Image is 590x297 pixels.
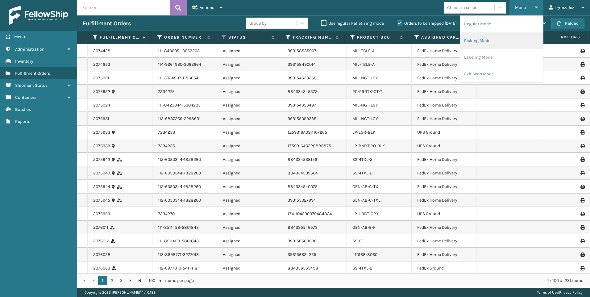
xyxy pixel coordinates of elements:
[412,126,476,139] td: UPS Ground
[412,194,476,207] td: FedEx Home Delivery
[421,35,461,40] label: Assigned Carrier Service
[152,180,217,194] td: 112-6050344-1828260
[107,276,117,285] a: 2
[93,129,110,136] a: 2075933
[352,75,378,81] a: MIL-NGT-LGY
[559,290,583,295] a: Privacy Policy
[288,252,316,257] a: 393156624255
[93,89,110,95] a: 2075922
[288,211,332,216] a: 1ZXH04530379484834
[580,62,584,67] i: Print Label
[321,21,384,26] label: Use regular Palletizing mode
[152,248,217,261] td: 113-8698771-3277013
[412,166,476,180] td: FedEx Home Delivery
[352,238,364,244] a: SS10F
[352,211,379,216] a: LP-HBBT-GRY
[217,44,282,58] td: Assigned
[14,34,25,40] span: Menu
[580,212,584,216] i: Print Label
[93,116,109,122] a: 2075931
[580,225,584,230] i: Print Label
[137,278,142,283] span: Go to the last page
[460,16,543,32] li: Regular Mode
[93,157,110,163] a: 2075942
[217,194,282,207] td: Assigned
[580,49,584,53] i: Print Label
[93,48,110,54] a: 2074428
[288,157,317,162] a: 884334538156
[580,103,584,107] i: Print Label
[93,61,110,68] a: 2074653
[288,130,327,135] a: 1Z59316A0311107265
[152,234,217,248] td: 111-8511458-5801843
[128,278,133,283] span: Go to the next page
[249,20,267,27] div: Group by
[352,89,384,94] a: PC-PRRTK-CT-TL
[537,288,583,297] div: |
[93,211,110,217] a: 2075959
[580,198,584,203] i: Print Label
[551,18,584,29] button: Reload
[580,130,584,135] i: Print Label
[412,221,476,234] td: FedEx Home Delivery
[152,221,217,234] td: 111-8511458-5801843
[217,98,282,112] td: Assigned
[352,198,380,203] a: GEN-AB-C-TXL
[152,194,217,207] td: 112-6050344-1828260
[15,59,33,64] span: Inventory
[357,35,397,40] label: Product SKU
[288,62,316,67] a: 393158490014
[93,75,109,81] a: 2075921
[152,166,217,180] td: 112-6050344-1828260
[352,48,375,53] a: MIL-TBLE-A
[9,6,68,25] img: logo
[580,90,584,94] i: Print Label
[412,207,476,221] td: UPS Ground
[217,180,282,194] td: Assigned
[217,234,282,248] td: Assigned
[217,139,282,153] td: Assigned
[352,170,372,176] a: SS14TXL-2
[93,252,110,258] a: 2076028
[412,234,476,248] td: FedEx Home Delivery
[412,85,476,98] td: FedEx Home Delivery
[412,71,476,85] td: FedEx Home Delivery
[515,5,526,10] span: Mode
[152,112,217,126] td: 113-6837259-2298631
[352,266,372,271] a: SS14TXL-2
[580,239,584,243] i: Print Label
[412,153,476,166] td: FedEx Home Delivery
[352,143,385,148] a: LP-RMXPRO-BLK
[15,95,36,100] span: Containers
[288,143,331,148] a: 1Z59316A0328886875
[93,143,110,149] a: 2075939
[288,89,318,94] a: 884334245572
[15,83,48,88] span: Shipment Status
[152,71,217,85] td: 111-3034997-1186654
[288,238,317,244] a: 393156568696
[152,85,217,98] td: 7234275
[85,288,156,297] p: Copyright 2023 [PERSON_NAME]™ v 1.0.189
[352,116,378,121] a: MIL-NGT-LGY
[152,58,217,71] td: 114-9264930-3062664
[412,58,476,71] td: FedEx Home Delivery
[152,261,217,275] td: 112-6977810-5411418
[537,290,558,295] a: Terms of Use
[152,139,217,153] td: 7234235
[100,35,139,40] label: Fulfillment Order Id
[460,66,543,82] li: Exit Scan Mode
[217,58,282,71] td: Assigned
[98,276,107,285] a: 1
[93,184,110,190] a: 2075944
[460,49,543,66] li: Labeling Mode
[412,98,476,112] td: FedEx Home Delivery
[152,126,217,139] td: 7234253
[126,276,135,285] a: Go to the next page
[93,238,109,244] a: 2076012
[288,184,318,189] a: 884334540075
[152,153,217,166] td: 112-6050344-1828260
[83,20,131,27] h3: Fulfillment Orders
[580,157,584,162] i: Print Label
[217,71,282,85] td: Assigned
[580,171,584,175] i: Print Label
